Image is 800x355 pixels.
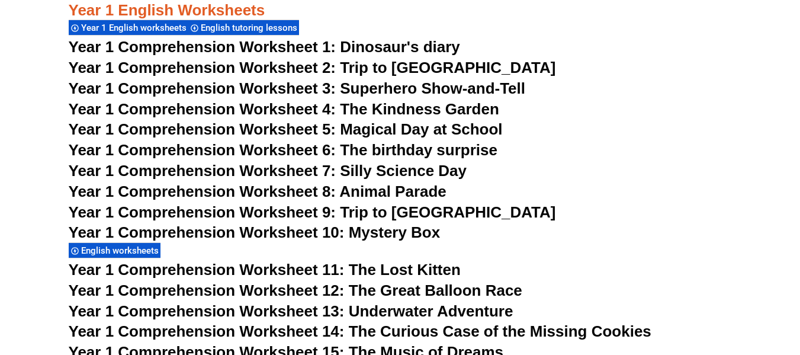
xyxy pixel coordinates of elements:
a: Year 1 Comprehension Worksheet 1: Dinosaur's diary [69,38,460,56]
a: Year 1 Comprehension Worksheet 6: The birthday surprise [69,141,497,159]
span: English worksheets [81,245,162,256]
a: Year 1 Comprehension Worksheet 10: Mystery Box [69,223,441,241]
div: English worksheets [69,242,160,258]
a: Year 1 Comprehension Worksheet 12: The Great Balloon Race [69,282,522,299]
a: Year 1 Comprehension Worksheet 4: The Kindness Garden [69,100,499,118]
a: Year 1 Comprehension Worksheet 5: Magical Day at School [69,120,503,138]
a: Year 1 Comprehension Worksheet 14: The Curious Case of the Missing Cookies [69,322,651,340]
span: English tutoring lessons [201,23,301,33]
h3: Year 1 English Worksheets [69,1,732,21]
a: Year 1 Comprehension Worksheet 2: Trip to [GEOGRAPHIC_DATA] [69,59,556,76]
iframe: Chat Widget [603,221,800,355]
a: Year 1 Comprehension Worksheet 3: Superhero Show-and-Tell [69,79,526,97]
a: Year 1 Comprehension Worksheet 8: Animal Parade [69,183,446,200]
div: Year 1 English worksheets [69,20,188,36]
div: English tutoring lessons [188,20,299,36]
a: Year 1 Comprehension Worksheet 9: Trip to [GEOGRAPHIC_DATA] [69,203,556,221]
a: Year 1 Comprehension Worksheet 11: The Lost Kitten [69,261,461,279]
a: Year 1 Comprehension Worksheet 7: Silly Science Day [69,162,467,180]
span: Year 1 English worksheets [81,23,190,33]
a: Year 1 Comprehension Worksheet 13: Underwater Adventure [69,302,513,320]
